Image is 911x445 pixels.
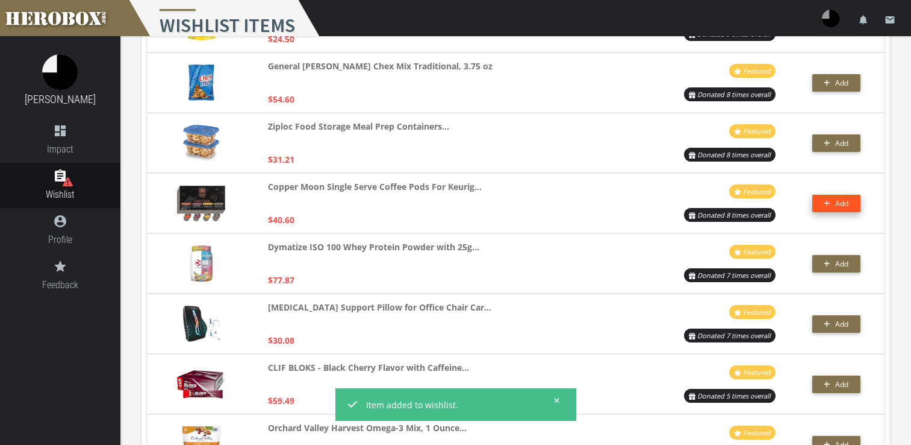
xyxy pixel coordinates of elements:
[268,119,449,133] strong: Ziploc Food Storage Meal Prep Containers...
[177,186,225,221] img: 81eTHcU4wML._AC_UL320_.jpg
[268,333,294,347] p: $30.08
[812,74,860,92] button: Add
[25,93,96,106] a: [PERSON_NAME]
[183,306,220,342] img: 81aQffmJFYL._AC_UL320_.jpg
[697,210,771,219] i: Donated 8 times overall
[268,180,482,194] strong: Copper Moon Single Serve Coffee Pods For Keurig...
[697,150,771,159] i: Donated 8 times overall
[835,259,848,269] span: Add
[268,240,479,254] strong: Dymatize ISO 100 Whey Protein Powder with 25g...
[835,319,848,329] span: Add
[835,379,848,390] span: Add
[268,273,294,287] p: $77.87
[177,370,225,399] img: 71ohjRFLJgL._AC_UL320_.jpg
[268,59,493,73] strong: General [PERSON_NAME] Chex Mix Traditional, 3.75 oz
[822,10,840,28] img: user-image
[812,255,860,273] button: Add
[697,391,771,400] i: Donated 5 times overall
[743,187,771,196] i: Featured
[812,134,860,152] button: Add
[183,125,219,161] img: 81hUeoYICaL._AC_UL320_.jpg
[268,421,467,435] strong: Orchard Valley Harvest Omega-3 Mix, 1 Ounce...
[268,300,491,314] strong: [MEDICAL_DATA] Support Pillow for Office Chair Car...
[697,331,771,340] i: Donated 7 times overall
[697,271,771,280] i: Donated 7 times overall
[42,54,78,90] img: image
[858,14,869,25] i: notifications
[835,138,848,148] span: Add
[835,198,848,209] span: Add
[53,169,67,183] i: assignment
[885,14,895,25] i: email
[743,247,771,256] i: Featured
[366,398,545,412] span: Item added to wishlist.
[268,32,294,46] p: $24.50
[268,92,294,106] p: $54.60
[743,308,771,317] i: Featured
[268,361,469,374] strong: CLIF BLOKS - Black Cherry Flavor with Caffeine...
[835,78,848,88] span: Add
[812,376,860,393] button: Add
[812,195,860,212] button: Add
[812,315,860,333] button: Add
[697,90,771,99] i: Donated 8 times overall
[743,127,771,136] i: Featured
[743,66,771,75] i: Featured
[188,65,215,101] img: 814Ysim66bL._AC_UL320_.jpg
[268,153,294,166] p: $31.21
[268,394,294,408] p: $59.49
[743,368,771,377] i: Featured
[190,245,213,282] img: 81OloHISsjL._AC_UL320_.jpg
[268,213,294,227] p: $40.60
[743,428,771,437] i: Featured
